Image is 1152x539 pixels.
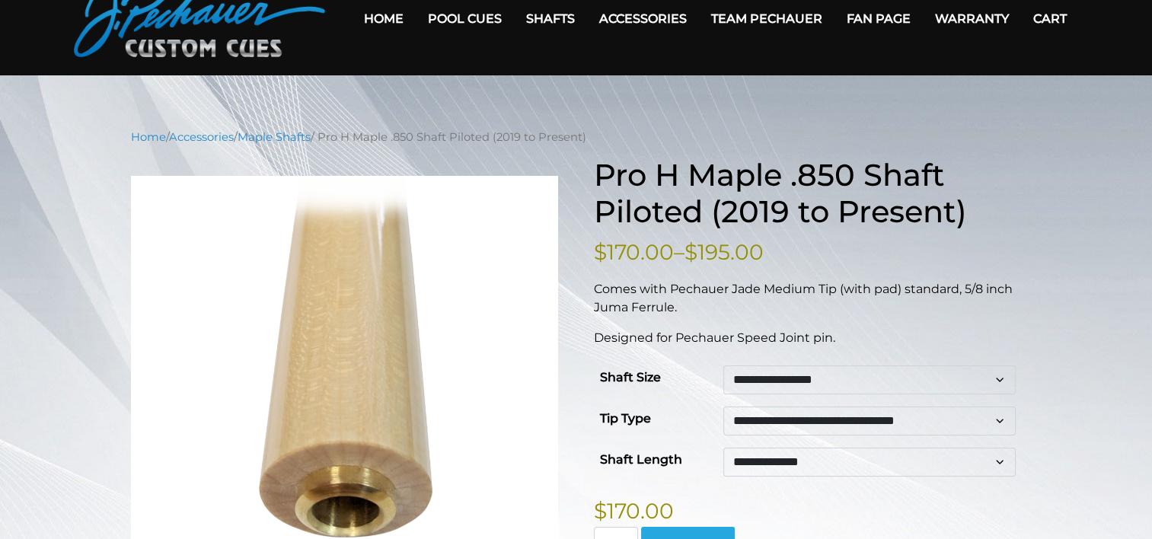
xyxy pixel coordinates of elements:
span: $ [594,239,607,265]
label: Shaft Size [600,365,661,390]
p: – [594,236,1022,268]
p: Designed for Pechauer Speed Joint pin. [594,329,1022,347]
label: Tip Type [600,407,651,431]
bdi: 195.00 [684,239,764,265]
a: Maple Shafts [238,130,311,144]
h1: Pro H Maple .850 Shaft Piloted (2019 to Present) [594,157,1022,230]
a: Accessories [169,130,234,144]
nav: Breadcrumb [131,129,1022,145]
span: $ [684,239,697,265]
p: Comes with Pechauer Jade Medium Tip (with pad) standard, 5/8 inch Juma Ferrule. [594,280,1022,317]
a: Home [131,130,166,144]
bdi: 170.00 [594,498,674,524]
label: Shaft Length [600,448,682,472]
bdi: 170.00 [594,239,674,265]
span: $ [594,498,607,524]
